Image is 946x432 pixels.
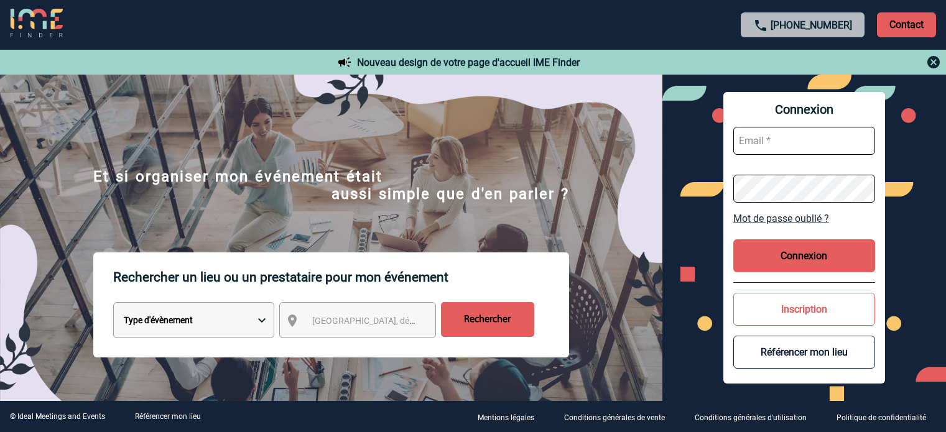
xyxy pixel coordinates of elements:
[753,18,768,33] img: call-24-px.png
[113,252,569,302] p: Rechercher un lieu ou un prestataire pour mon événement
[564,413,665,422] p: Conditions générales de vente
[733,213,875,224] a: Mot de passe oublié ?
[837,413,926,422] p: Politique de confidentialité
[733,293,875,326] button: Inscription
[312,316,485,326] span: [GEOGRAPHIC_DATA], département, région...
[733,127,875,155] input: Email *
[478,413,534,422] p: Mentions légales
[733,336,875,369] button: Référencer mon lieu
[695,413,807,422] p: Conditions générales d'utilisation
[733,102,875,117] span: Connexion
[685,411,827,423] a: Conditions générales d'utilisation
[554,411,685,423] a: Conditions générales de vente
[877,12,936,37] p: Contact
[441,302,534,337] input: Rechercher
[771,19,852,31] a: [PHONE_NUMBER]
[733,239,875,272] button: Connexion
[827,411,946,423] a: Politique de confidentialité
[10,412,105,421] div: © Ideal Meetings and Events
[468,411,554,423] a: Mentions légales
[135,412,201,421] a: Référencer mon lieu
